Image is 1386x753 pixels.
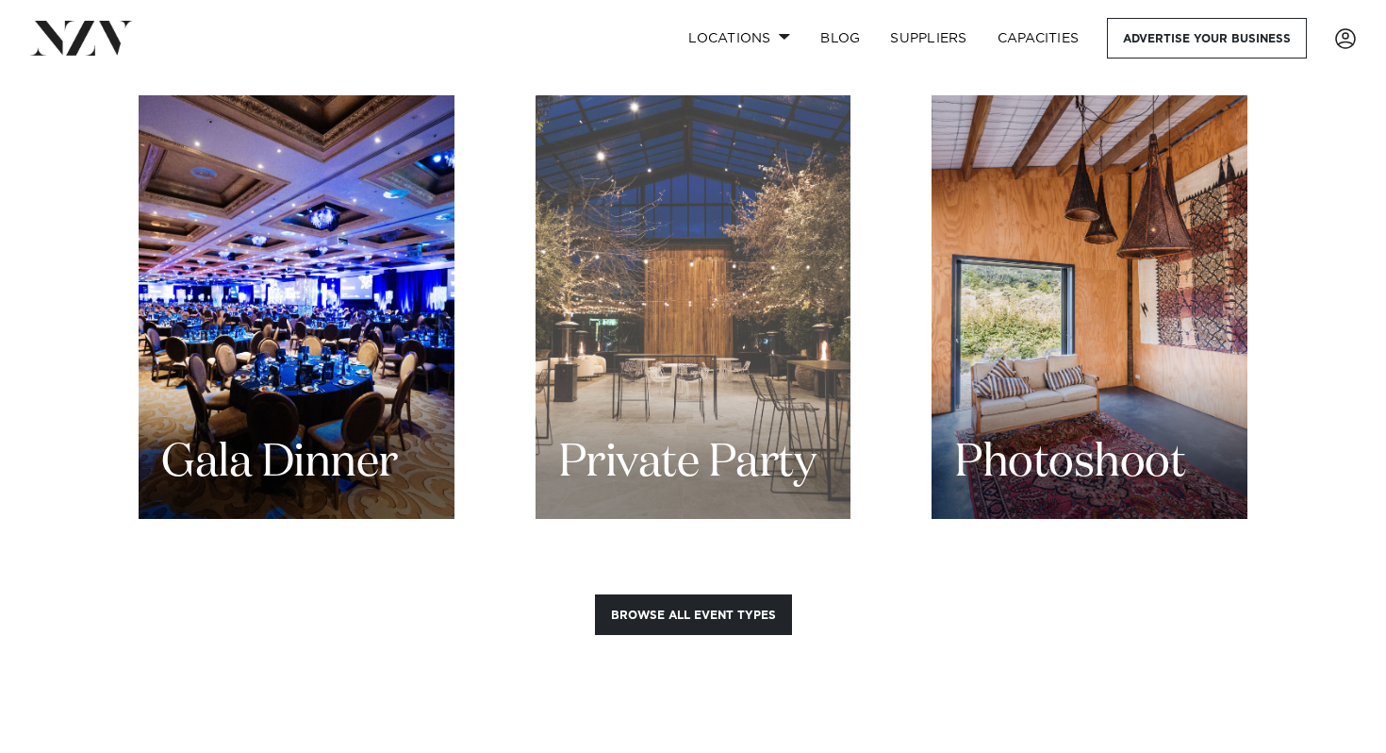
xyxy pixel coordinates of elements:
h3: Photoshoot [954,434,1185,494]
a: Advertise your business [1107,18,1307,59]
a: Photoshoot Photoshoot [932,95,1247,519]
a: Private Party Private Party [536,95,851,519]
button: Browse all event types [595,594,792,635]
a: SUPPLIERS [875,18,982,59]
h3: Gala Dinner [161,434,398,494]
img: nzv-logo.png [30,21,133,55]
a: BLOG [805,18,875,59]
h3: Private Party [558,434,817,494]
a: Gala Dinner Gala Dinner [139,95,454,519]
a: Capacities [982,18,1095,59]
a: Locations [673,18,805,59]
